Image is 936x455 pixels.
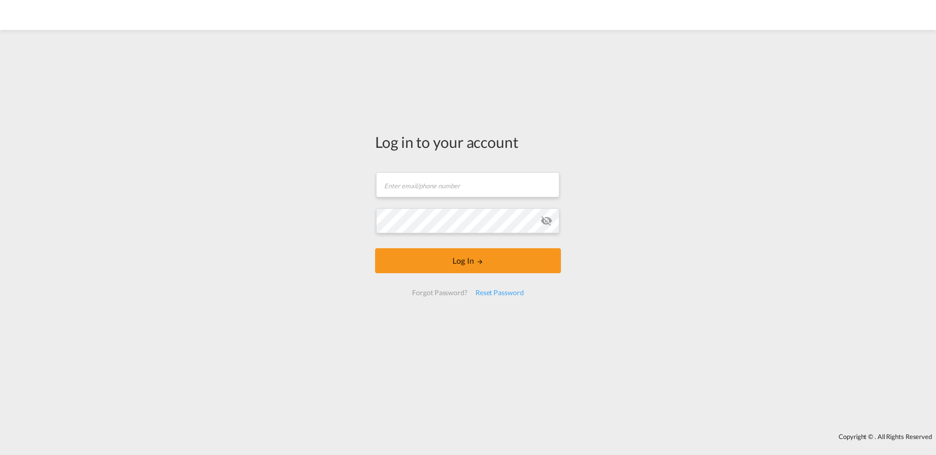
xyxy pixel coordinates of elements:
div: Reset Password [471,284,528,302]
button: LOGIN [375,248,561,273]
md-icon: icon-eye-off [540,215,552,227]
div: Forgot Password? [408,284,471,302]
div: Log in to your account [375,131,561,152]
input: Enter email/phone number [376,172,559,197]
